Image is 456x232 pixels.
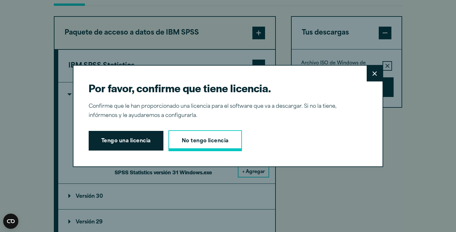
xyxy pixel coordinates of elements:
[3,214,18,229] button: Abrir el widget CMP
[89,131,163,151] button: Tengo una licencia
[89,80,271,95] font: Por favor, confirme que tiene licencia.
[101,139,151,144] font: Tengo una licencia
[89,104,337,118] font: Confirme que le han proporcionado una licencia para el software que va a descargar. Si no la tien...
[168,130,242,151] a: No tengo licencia
[182,139,229,144] font: No tengo licencia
